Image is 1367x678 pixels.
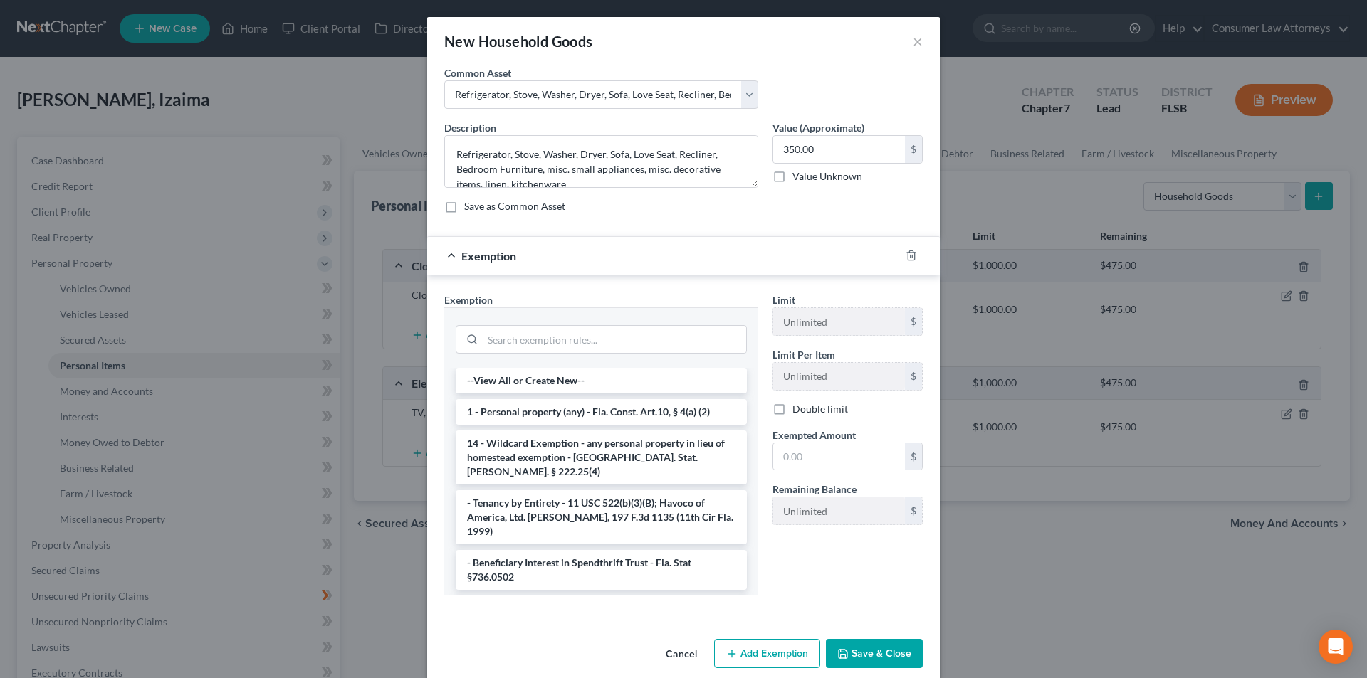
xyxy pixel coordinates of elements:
[456,430,747,484] li: 14 - Wildcard Exemption - any personal property in lieu of homestead exemption - [GEOGRAPHIC_DATA...
[714,639,820,669] button: Add Exemption
[772,347,835,362] label: Limit Per Item
[456,368,747,393] li: --View All or Create New--
[444,122,496,134] span: Description
[826,639,923,669] button: Save & Close
[444,294,493,306] span: Exemption
[1319,630,1353,664] div: Open Intercom Messenger
[773,308,905,335] input: --
[773,443,905,470] input: 0.00
[905,363,922,390] div: $
[772,482,857,497] label: Remaining Balance
[772,294,795,306] span: Limit
[905,308,922,335] div: $
[773,497,905,524] input: --
[913,33,923,50] button: ×
[772,120,864,135] label: Value (Approximate)
[456,550,747,590] li: - Beneficiary Interest in Spendthrift Trust - Fla. Stat §736.0502
[773,136,905,163] input: 0.00
[772,429,856,441] span: Exempted Amount
[483,326,746,353] input: Search exemption rules...
[773,363,905,390] input: --
[905,443,922,470] div: $
[456,399,747,425] li: 1 - Personal property (any) - Fla. Const. Art.10, § 4(a) (2)
[456,490,747,544] li: - Tenancy by Entirety - 11 USC 522(b)(3)(B); Havoco of America, Ltd. [PERSON_NAME], 197 F.3d 1135...
[792,402,848,416] label: Double limit
[654,640,708,669] button: Cancel
[444,65,511,80] label: Common Asset
[444,31,593,51] div: New Household Goods
[905,136,922,163] div: $
[905,497,922,524] div: $
[464,199,565,213] label: Save as Common Asset
[792,169,862,184] label: Value Unknown
[461,249,516,263] span: Exemption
